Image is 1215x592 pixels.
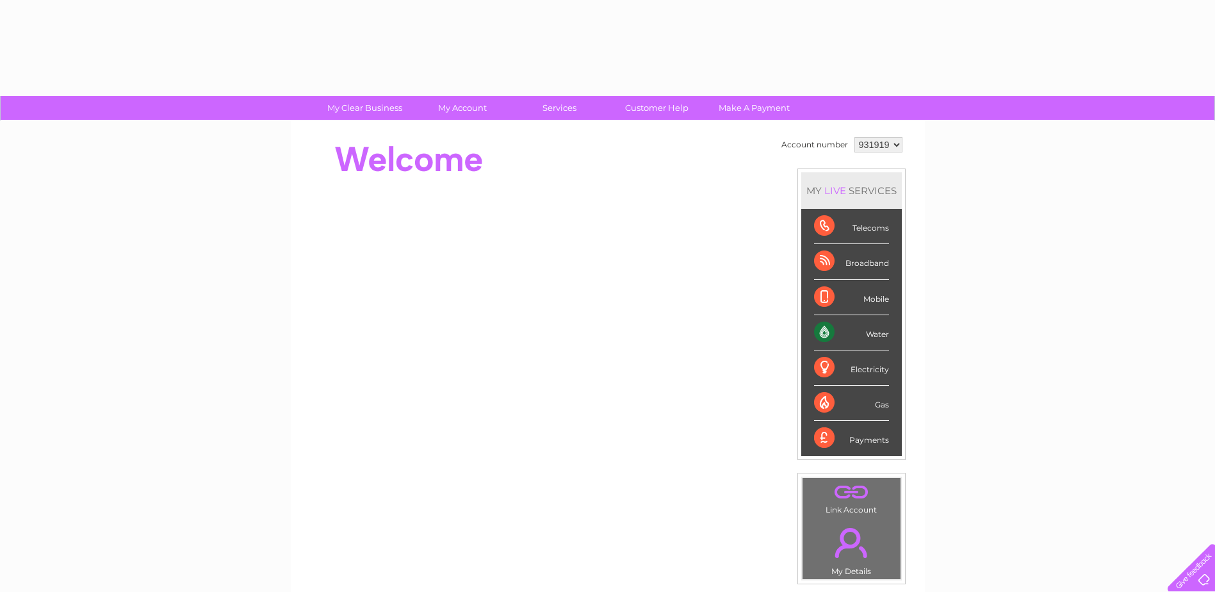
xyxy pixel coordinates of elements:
[814,315,889,350] div: Water
[806,520,897,565] a: .
[822,185,849,197] div: LIVE
[814,244,889,279] div: Broadband
[814,280,889,315] div: Mobile
[604,96,710,120] a: Customer Help
[312,96,418,120] a: My Clear Business
[814,386,889,421] div: Gas
[507,96,612,120] a: Services
[802,517,901,580] td: My Details
[814,350,889,386] div: Electricity
[802,477,901,518] td: Link Account
[814,421,889,456] div: Payments
[806,481,897,504] a: .
[814,209,889,244] div: Telecoms
[409,96,515,120] a: My Account
[701,96,807,120] a: Make A Payment
[778,134,851,156] td: Account number
[801,172,902,209] div: MY SERVICES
